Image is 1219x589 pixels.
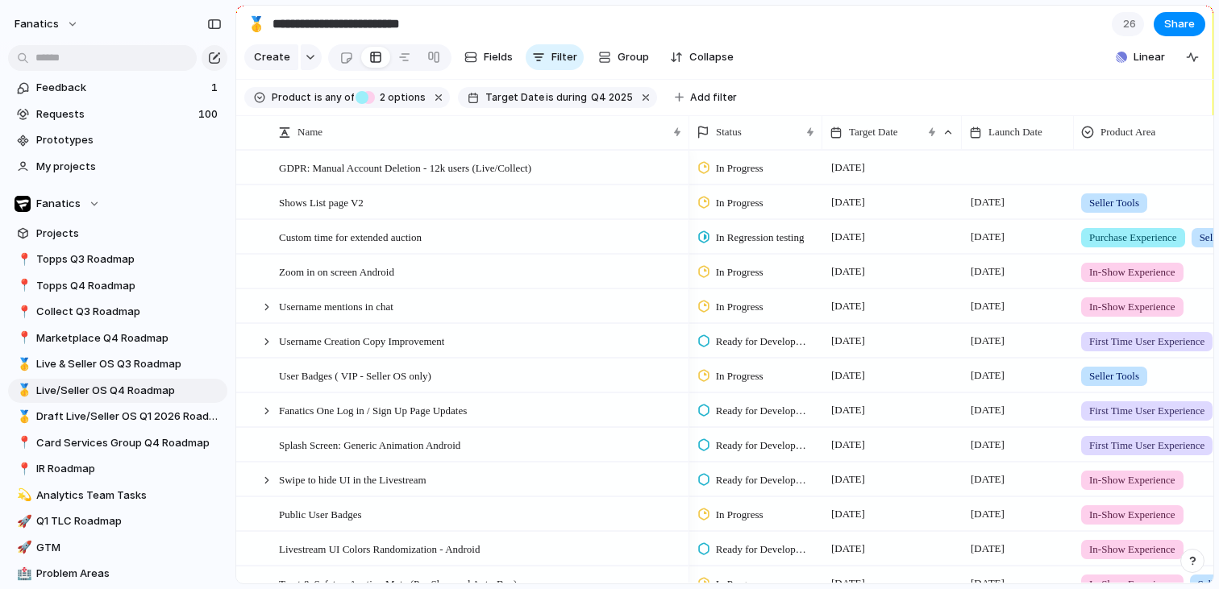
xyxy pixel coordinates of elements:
span: [DATE] [827,262,869,281]
span: [DATE] [827,504,869,524]
span: [DATE] [967,400,1009,420]
button: Filter [526,44,584,70]
button: 📍 [15,278,31,294]
span: Swipe to hide UI in the Livestream [279,470,426,488]
span: Analytics Team Tasks [36,487,222,504]
span: 26 [1123,16,1141,32]
span: [DATE] [967,331,1009,350]
span: Filter [551,49,577,65]
button: 📍 [15,435,31,451]
span: First Time User Experience [1089,403,1204,419]
div: 📍Topps Q4 Roadmap [8,274,227,298]
button: 🏥 [15,566,31,582]
span: Custom time for extended auction [279,227,422,246]
span: Collapse [689,49,734,65]
button: Group [590,44,657,70]
a: 🚀GTM [8,536,227,560]
span: In Progress [716,299,763,315]
div: 📍 [17,251,28,269]
span: In Progress [716,507,763,523]
span: Share [1164,16,1195,32]
button: Add filter [665,86,747,109]
span: In Regression testing [716,230,805,246]
span: Status [716,124,742,140]
span: [DATE] [967,262,1009,281]
span: Username mentions in chat [279,297,393,315]
span: In-Show Experience [1089,299,1175,315]
span: Fanatics [36,196,81,212]
span: Create [254,49,290,65]
span: [DATE] [827,193,869,212]
a: 🥇Live/Seller OS Q4 Roadmap [8,379,227,403]
button: isduring [544,89,589,106]
a: 📍Card Services Group Q4 Roadmap [8,431,227,455]
span: Zoom in on screen Android [279,262,394,280]
span: [DATE] [967,227,1009,247]
span: In-Show Experience [1089,264,1175,280]
span: Purchase Experience [1089,230,1177,246]
div: 💫Analytics Team Tasks [8,483,227,508]
span: [DATE] [967,504,1009,524]
span: Q4 2025 [591,90,633,105]
span: Draft Live/Seller OS Q1 2026 Roadmap [36,409,222,425]
span: In Progress [716,195,763,211]
div: 📍 [17,276,28,295]
span: Feedback [36,80,206,96]
button: Linear [1109,45,1171,69]
span: [DATE] [967,435,1009,454]
span: In Progress [716,368,763,384]
span: [DATE] [827,366,869,385]
div: 🥇Draft Live/Seller OS Q1 2026 Roadmap [8,404,227,429]
span: Live & Seller OS Q3 Roadmap [36,356,222,372]
a: 🚀Q1 TLC Roadmap [8,509,227,533]
span: Product [272,90,311,105]
span: Group [618,49,649,65]
span: [DATE] [967,470,1009,489]
a: 📍IR Roadmap [8,457,227,481]
span: Target Date [849,124,898,140]
a: 🏥Problem Areas [8,562,227,586]
span: any of [322,90,354,105]
span: during [554,90,587,105]
span: Prototypes [36,132,222,148]
div: 🚀 [17,512,28,531]
a: 📍Topps Q3 Roadmap [8,247,227,272]
button: 🥇 [15,383,31,399]
span: Public User Badges [279,504,362,523]
div: 📍Marketplace Q4 Roadmap [8,326,227,350]
span: Ready for Development [716,472,809,488]
span: GTM [36,540,222,556]
span: Target Date [485,90,544,105]
button: 2 options [356,89,429,106]
button: 📍 [15,251,31,268]
span: [DATE] [827,227,869,247]
div: 📍 [17,329,28,347]
span: Splash Screen: Generic Animation Android [279,435,460,454]
span: Topps Q4 Roadmap [36,278,222,294]
a: 📍Collect Q3 Roadmap [8,300,227,324]
button: Fields [458,44,519,70]
a: Prototypes [8,128,227,152]
span: Requests [36,106,193,122]
span: [DATE] [967,297,1009,316]
a: Requests100 [8,102,227,127]
span: [DATE] [967,539,1009,558]
span: In-Show Experience [1089,541,1175,558]
div: 🚀 [17,538,28,557]
div: 💫 [17,486,28,504]
button: 📍 [15,304,31,320]
span: Card Services Group Q4 Roadmap [36,435,222,451]
button: 📍 [15,330,31,346]
span: Livestream UI Colors Randomization - Android [279,539,480,558]
span: options [375,90,426,105]
span: [DATE] [827,331,869,350]
span: Collect Q3 Roadmap [36,304,222,320]
button: 🥇 [243,11,269,37]
div: 🏥 [17,565,28,583]
span: In Progress [716,160,763,176]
